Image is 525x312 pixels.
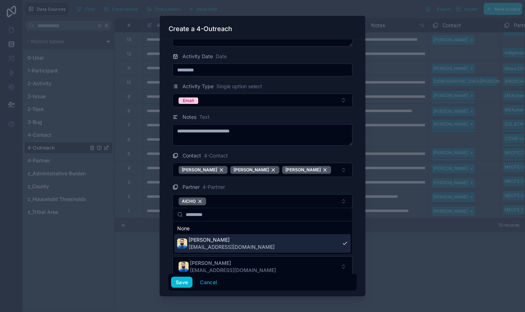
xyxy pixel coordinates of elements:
[190,260,276,267] span: [PERSON_NAME]
[182,53,213,60] span: Activity Date
[182,167,217,173] span: [PERSON_NAME]
[182,114,196,121] span: Notes
[179,166,227,174] button: Unselect 23
[195,277,222,288] button: Cancel
[172,194,352,208] button: Select Button
[204,152,228,159] span: 4-Contact
[216,83,262,90] span: Single option select
[169,25,232,33] h3: Create a 4-Outreach
[172,256,352,277] button: Select Button
[182,183,200,191] span: Partner
[182,152,201,159] span: Contact
[199,114,210,121] span: Text
[216,53,227,60] span: Date
[202,183,225,191] span: 4-Partner
[182,198,196,204] span: AICHO
[285,167,321,173] span: [PERSON_NAME]
[189,243,275,251] span: [EMAIL_ADDRESS][DOMAIN_NAME]
[183,97,194,104] div: Email
[172,94,352,107] button: Select Button
[182,83,214,90] span: Activity Type
[189,236,275,243] span: [PERSON_NAME]
[234,167,269,173] span: [PERSON_NAME]
[173,221,352,254] div: Suggestions
[172,163,352,177] button: Select Button
[190,267,276,274] span: [EMAIL_ADDRESS][DOMAIN_NAME]
[174,223,351,234] div: None
[230,166,279,174] button: Unselect 25
[282,166,331,174] button: Unselect 24
[179,197,206,205] button: Unselect 21
[171,277,192,288] button: Save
